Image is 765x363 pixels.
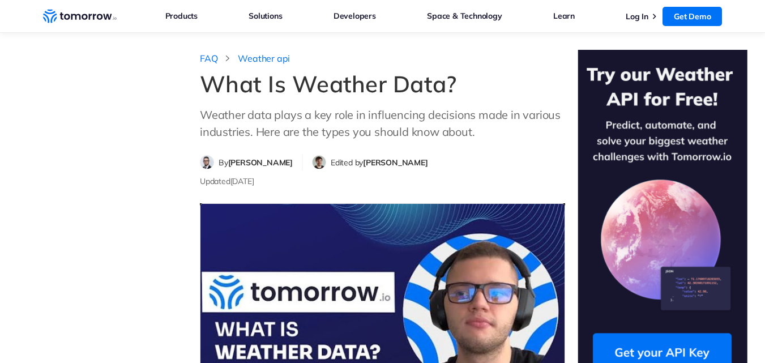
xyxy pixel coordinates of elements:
[427,8,502,23] a: Space & Technology
[200,106,565,140] p: Weather data plays a key role in influencing decisions made in various industries. Here are the t...
[219,157,293,168] span: By
[200,156,213,169] img: Filip Dimkovski
[626,11,648,22] a: Log In
[200,53,217,65] a: FAQ
[331,157,428,168] span: Edited by
[200,176,254,186] span: Updated [DATE]
[249,8,282,23] a: Solutions
[165,8,198,23] a: Products
[334,8,376,23] a: Developers
[313,156,326,169] img: Joel Taylor editor profile picture
[200,70,565,97] h1: What Is Weather Data?
[200,50,565,65] nav: breadcrumb
[43,8,117,25] a: Home link
[663,7,722,26] a: Get Demo
[238,53,290,65] a: Weather api
[553,8,575,23] a: Learn
[228,157,293,168] span: [PERSON_NAME]
[363,157,428,168] span: [PERSON_NAME]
